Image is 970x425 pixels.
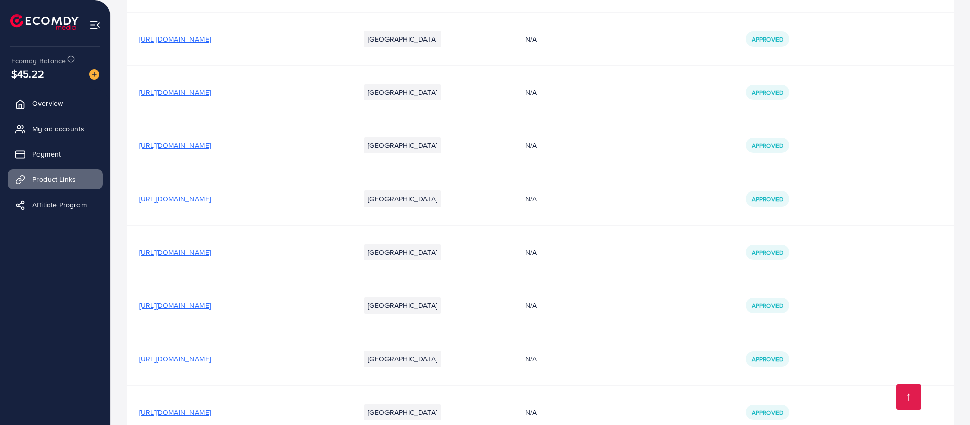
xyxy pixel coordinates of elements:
[364,137,441,153] li: [GEOGRAPHIC_DATA]
[525,247,537,257] span: N/A
[8,119,103,139] a: My ad accounts
[364,244,441,260] li: [GEOGRAPHIC_DATA]
[139,247,211,257] span: [URL][DOMAIN_NAME]
[32,174,76,184] span: Product Links
[89,19,101,31] img: menu
[752,355,783,363] span: Approved
[8,93,103,113] a: Overview
[32,98,63,108] span: Overview
[10,14,79,30] img: logo
[32,200,87,210] span: Affiliate Program
[364,190,441,207] li: [GEOGRAPHIC_DATA]
[752,88,783,97] span: Approved
[89,69,99,80] img: image
[525,300,537,311] span: N/A
[364,31,441,47] li: [GEOGRAPHIC_DATA]
[11,56,66,66] span: Ecomdy Balance
[32,124,84,134] span: My ad accounts
[525,140,537,150] span: N/A
[752,301,783,310] span: Approved
[8,144,103,164] a: Payment
[139,407,211,417] span: [URL][DOMAIN_NAME]
[139,140,211,150] span: [URL][DOMAIN_NAME]
[752,141,783,150] span: Approved
[139,34,211,44] span: [URL][DOMAIN_NAME]
[364,351,441,367] li: [GEOGRAPHIC_DATA]
[752,35,783,44] span: Approved
[525,34,537,44] span: N/A
[752,248,783,257] span: Approved
[139,354,211,364] span: [URL][DOMAIN_NAME]
[139,194,211,204] span: [URL][DOMAIN_NAME]
[139,87,211,97] span: [URL][DOMAIN_NAME]
[364,84,441,100] li: [GEOGRAPHIC_DATA]
[752,408,783,417] span: Approved
[32,149,61,159] span: Payment
[525,354,537,364] span: N/A
[364,404,441,420] li: [GEOGRAPHIC_DATA]
[8,169,103,189] a: Product Links
[139,300,211,311] span: [URL][DOMAIN_NAME]
[525,194,537,204] span: N/A
[525,87,537,97] span: N/A
[11,66,44,81] span: $45.22
[8,195,103,215] a: Affiliate Program
[364,297,441,314] li: [GEOGRAPHIC_DATA]
[927,379,962,417] iframe: Chat
[525,407,537,417] span: N/A
[752,195,783,203] span: Approved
